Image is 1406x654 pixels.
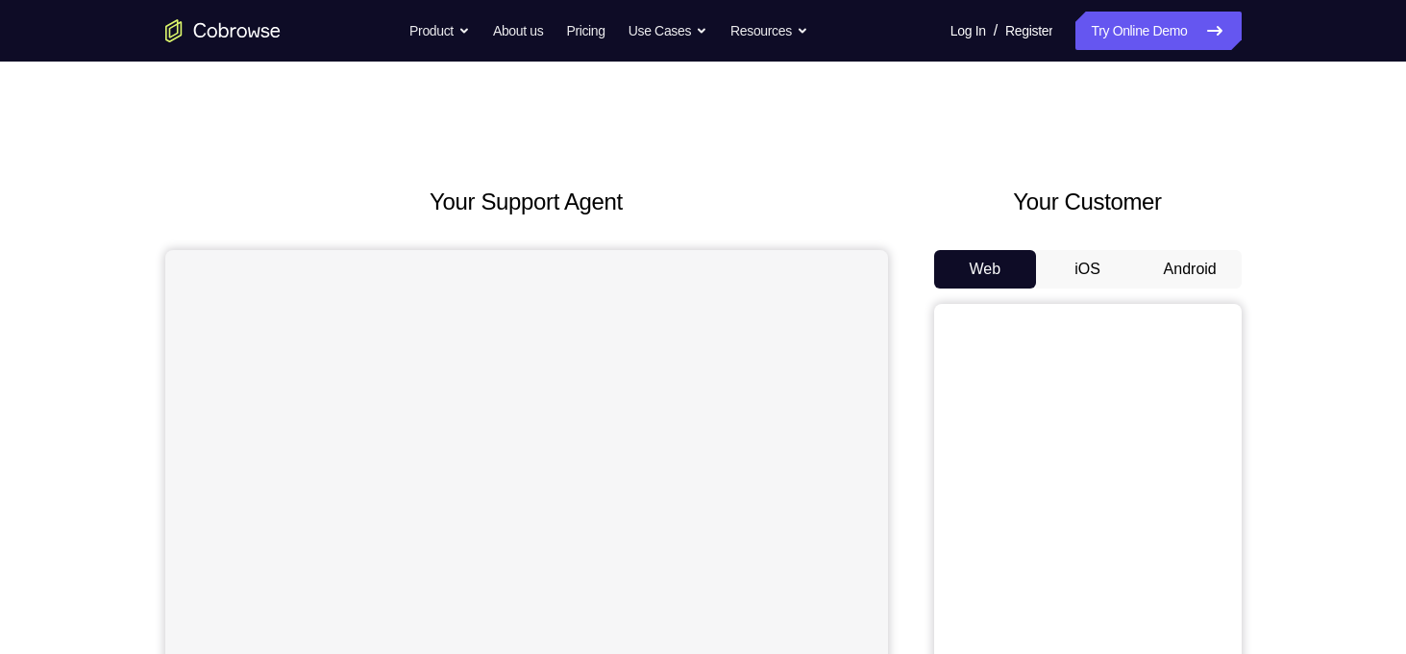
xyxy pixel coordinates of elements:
[934,250,1037,289] button: Web
[165,185,888,219] h2: Your Support Agent
[1005,12,1052,50] a: Register
[934,185,1242,219] h2: Your Customer
[409,12,470,50] button: Product
[950,12,986,50] a: Log In
[165,19,281,42] a: Go to the home page
[1075,12,1241,50] a: Try Online Demo
[493,12,543,50] a: About us
[1139,250,1242,289] button: Android
[629,12,707,50] button: Use Cases
[994,19,998,42] span: /
[566,12,604,50] a: Pricing
[1036,250,1139,289] button: iOS
[730,12,808,50] button: Resources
